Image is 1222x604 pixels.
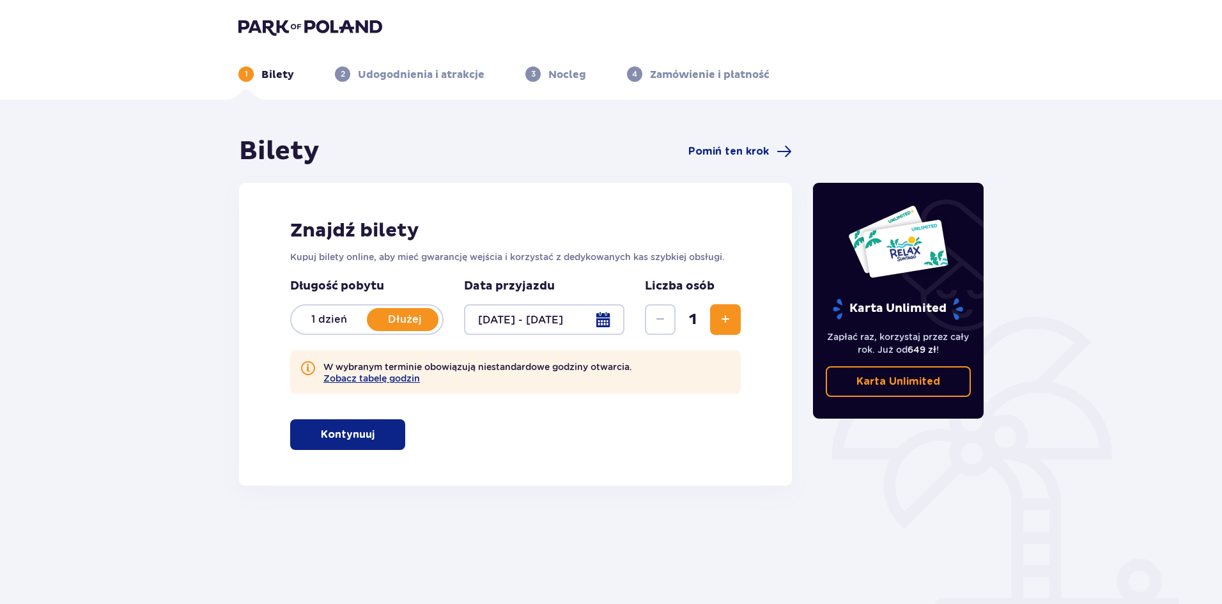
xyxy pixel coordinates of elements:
[335,66,484,82] div: 2Udogodnienia i atrakcje
[291,313,367,327] p: 1 dzień
[710,304,741,335] button: Zwiększ
[627,66,770,82] div: 4Zamówienie i płatność
[650,68,770,82] p: Zamówienie i płatność
[341,68,345,80] p: 2
[688,144,769,159] span: Pomiń ten krok
[245,68,248,80] p: 1
[826,330,971,356] p: Zapłać raz, korzystaj przez cały rok. Już od !
[645,304,676,335] button: Zmniejsz
[239,136,320,167] h1: Bilety
[238,18,382,36] img: Park of Poland logo
[358,68,484,82] p: Udogodnienia i atrakcje
[238,66,294,82] div: 1Bilety
[688,144,792,159] a: Pomiń ten krok
[464,279,555,294] p: Data przyjazdu
[290,251,741,263] p: Kupuj bilety online, aby mieć gwarancję wejścia i korzystać z dedykowanych kas szybkiej obsługi.
[525,66,586,82] div: 3Nocleg
[632,68,637,80] p: 4
[831,298,964,320] p: Karta Unlimited
[531,68,536,80] p: 3
[826,366,971,397] a: Karta Unlimited
[678,310,708,329] span: 1
[290,419,405,450] button: Kontynuuj
[367,313,442,327] p: Dłużej
[323,360,632,383] p: W wybranym terminie obowiązują niestandardowe godziny otwarcia.
[321,428,375,442] p: Kontynuuj
[847,205,949,279] img: Dwie karty całoroczne do Suntago z napisem 'UNLIMITED RELAX', na białym tle z tropikalnymi liśćmi...
[290,279,444,294] p: Długość pobytu
[261,68,294,82] p: Bilety
[290,219,741,243] h2: Znajdź bilety
[323,373,420,383] button: Zobacz tabelę godzin
[645,279,715,294] p: Liczba osób
[548,68,586,82] p: Nocleg
[908,345,936,355] span: 649 zł
[856,375,940,389] p: Karta Unlimited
